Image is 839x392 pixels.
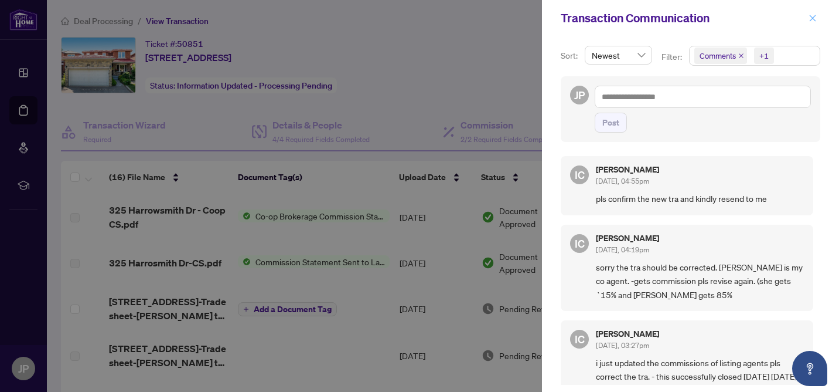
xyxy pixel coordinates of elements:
div: +1 [759,50,769,62]
p: Filter: [661,50,684,63]
span: close [738,53,744,59]
span: Comments [694,48,747,64]
span: i just updated the commissions of listing agents pls correct the tra. - this successfully closed ... [596,356,804,384]
h5: [PERSON_NAME] [596,234,659,242]
span: IC [575,331,585,347]
span: [DATE], 03:27pm [596,341,649,350]
span: sorry the tra should be corrected. [PERSON_NAME] is my co agent. -gets commission pls revise agai... [596,261,804,302]
span: Newest [592,46,645,64]
button: Post [595,113,627,133]
span: close [809,14,817,22]
span: [DATE], 04:19pm [596,245,649,254]
div: Transaction Communication [561,9,805,27]
button: Open asap [792,351,827,386]
span: JP [574,87,585,103]
span: [DATE], 04:55pm [596,177,649,185]
span: pls confirm the new tra and kindly resend to me [596,192,804,205]
span: IC [575,235,585,252]
h5: [PERSON_NAME] [596,330,659,338]
span: IC [575,167,585,183]
p: Sort: [561,49,580,62]
span: Comments [700,50,736,62]
h5: [PERSON_NAME] [596,165,659,174]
